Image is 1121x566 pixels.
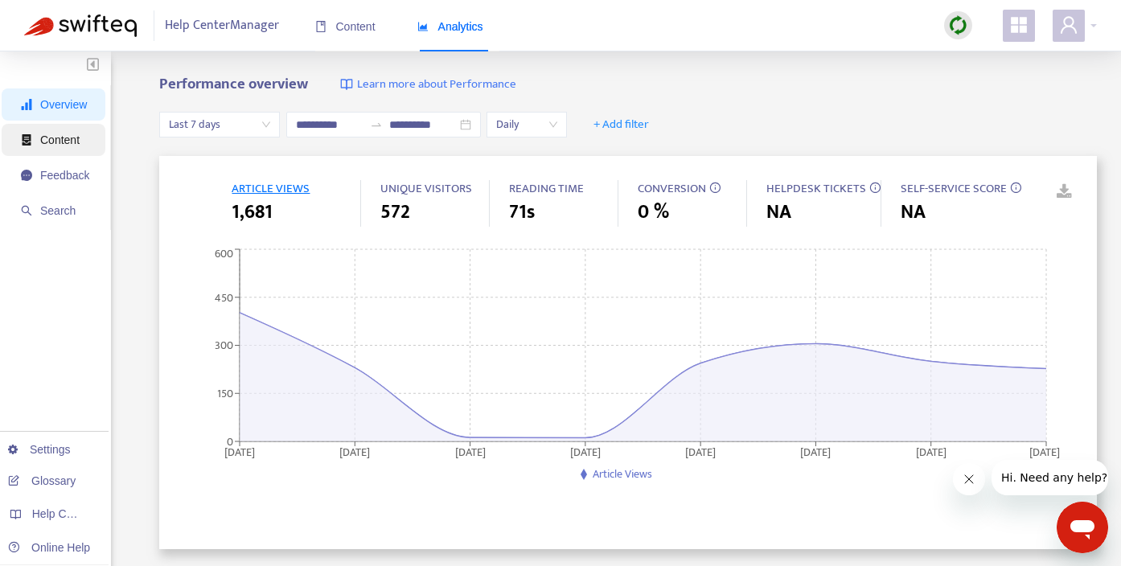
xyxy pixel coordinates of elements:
[417,21,429,32] span: area-chart
[766,198,791,227] span: NA
[215,288,233,306] tspan: 450
[8,474,76,487] a: Glossary
[8,541,90,554] a: Online Help
[496,113,557,137] span: Daily
[570,442,601,461] tspan: [DATE]
[21,99,32,110] span: signal
[340,76,516,94] a: Learn more about Performance
[948,15,968,35] img: sync.dc5367851b00ba804db3.png
[638,178,706,199] span: CONVERSION
[916,442,946,461] tspan: [DATE]
[315,21,326,32] span: book
[1029,442,1060,461] tspan: [DATE]
[380,198,410,227] span: 572
[1009,15,1029,35] span: appstore
[232,198,273,227] span: 1,681
[901,198,926,227] span: NA
[40,98,87,111] span: Overview
[455,442,486,461] tspan: [DATE]
[593,465,652,483] span: Article Views
[217,384,233,403] tspan: 150
[227,432,233,450] tspan: 0
[32,507,98,520] span: Help Centers
[593,115,649,134] span: + Add filter
[215,244,233,263] tspan: 600
[370,118,383,131] span: swap-right
[509,198,535,227] span: 71s
[215,336,233,355] tspan: 300
[509,178,584,199] span: READING TIME
[1057,502,1108,553] iframe: Button to launch messaging window
[224,442,255,461] tspan: [DATE]
[992,460,1108,495] iframe: Message from company
[417,20,483,33] span: Analytics
[232,178,310,199] span: ARTICLE VIEWS
[8,443,71,456] a: Settings
[21,170,32,181] span: message
[40,169,89,182] span: Feedback
[24,14,137,37] img: Swifteq
[1059,15,1078,35] span: user
[953,463,985,495] iframe: Close message
[340,78,353,91] img: image-link
[315,20,376,33] span: Content
[159,72,308,96] b: Performance overview
[370,118,383,131] span: to
[40,133,80,146] span: Content
[340,442,371,461] tspan: [DATE]
[165,10,279,41] span: Help Center Manager
[380,178,472,199] span: UNIQUE VISITORS
[169,113,270,137] span: Last 7 days
[801,442,832,461] tspan: [DATE]
[357,76,516,94] span: Learn more about Performance
[766,178,866,199] span: HELPDESK TICKETS
[686,442,717,461] tspan: [DATE]
[40,204,76,217] span: Search
[21,205,32,216] span: search
[638,198,669,227] span: 0 %
[581,112,661,137] button: + Add filter
[21,134,32,146] span: container
[901,178,1007,199] span: SELF-SERVICE SCORE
